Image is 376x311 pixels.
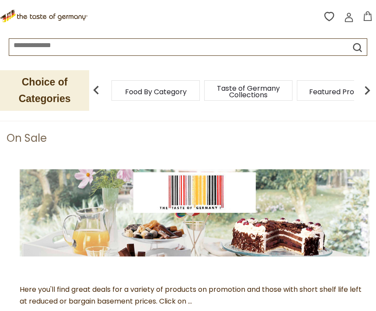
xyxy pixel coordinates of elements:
[7,132,47,145] h1: On Sale
[359,82,376,99] img: next arrow
[213,85,283,98] a: Taste of Germany Collections
[87,82,105,99] img: previous arrow
[20,169,369,256] img: the-taste-of-germany-barcode-3.jpg
[309,89,373,95] a: Featured Products
[125,89,187,95] a: Food By Category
